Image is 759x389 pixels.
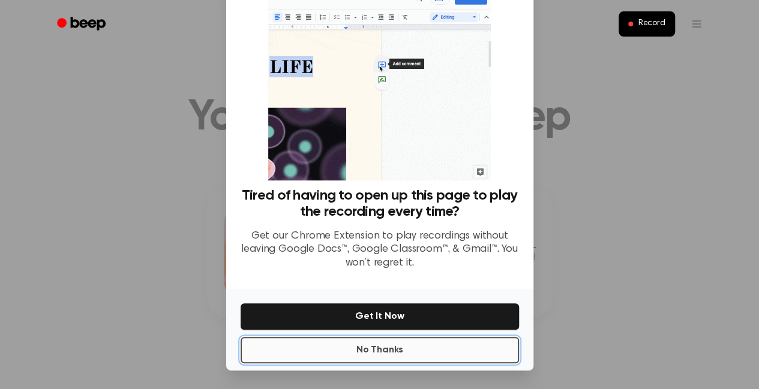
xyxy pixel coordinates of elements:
[49,13,116,36] a: Beep
[241,337,519,363] button: No Thanks
[241,303,519,330] button: Get It Now
[638,19,665,29] span: Record
[241,230,519,270] p: Get our Chrome Extension to play recordings without leaving Google Docs™, Google Classroom™, & Gm...
[619,11,674,37] button: Record
[241,188,519,220] h3: Tired of having to open up this page to play the recording every time?
[682,10,711,38] button: Open menu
